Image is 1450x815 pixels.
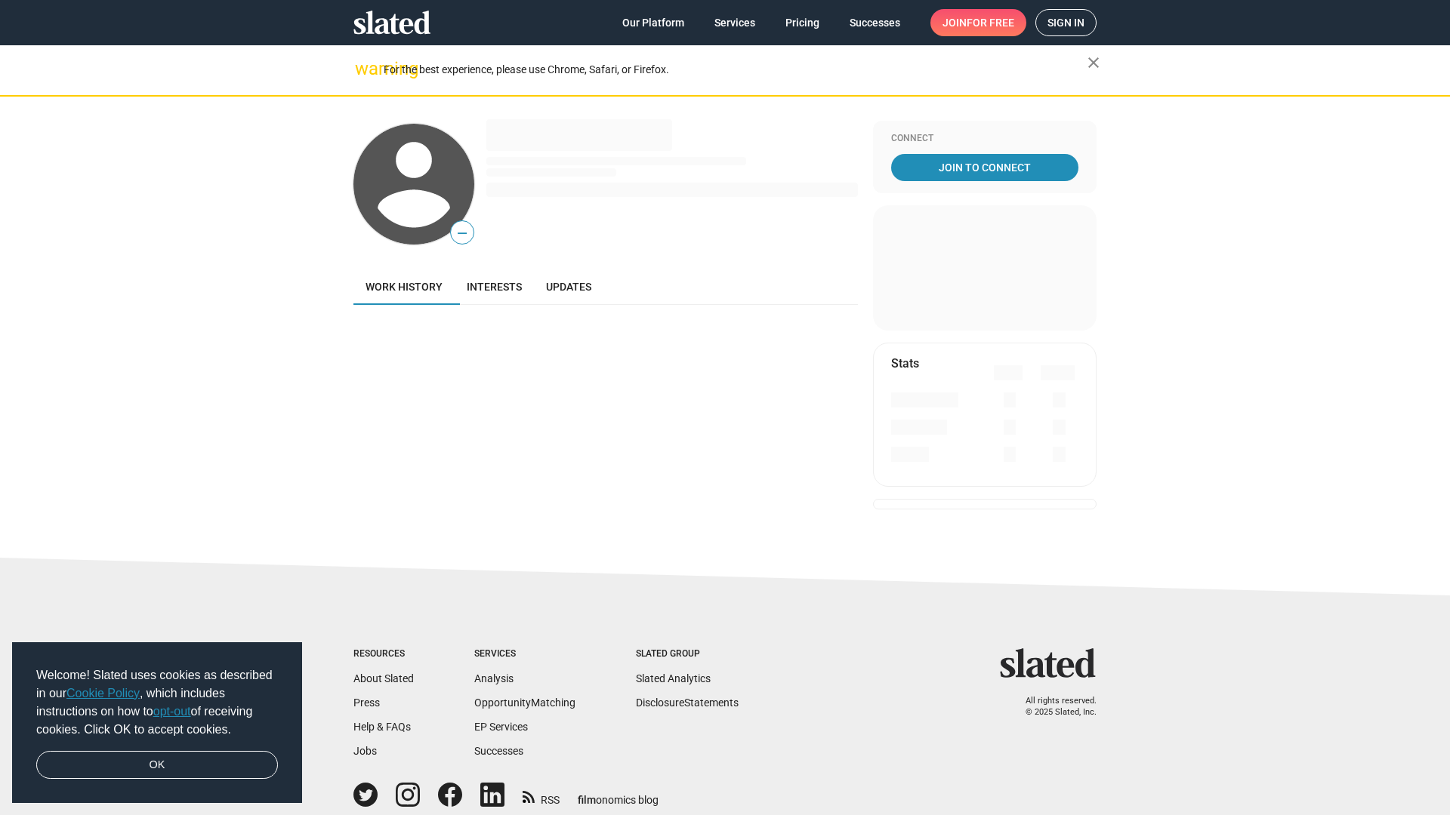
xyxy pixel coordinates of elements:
[850,9,900,36] span: Successes
[384,60,1087,80] div: For the best experience, please use Chrome, Safari, or Firefox.
[36,751,278,780] a: dismiss cookie message
[455,269,534,305] a: Interests
[636,697,739,709] a: DisclosureStatements
[838,9,912,36] a: Successes
[610,9,696,36] a: Our Platform
[702,9,767,36] a: Services
[353,697,380,709] a: Press
[12,642,302,804] div: cookieconsent
[785,9,819,36] span: Pricing
[930,9,1026,36] a: Joinfor free
[353,269,455,305] a: Work history
[578,781,659,807] a: filmonomics blog
[891,154,1078,181] a: Join To Connect
[891,355,919,371] mat-card-title: Stats
[474,721,528,733] a: EP Services
[353,745,377,757] a: Jobs
[1010,696,1097,718] p: All rights reserved. © 2025 Slated, Inc.
[451,223,474,243] span: —
[1084,54,1103,72] mat-icon: close
[523,784,560,807] a: RSS
[891,133,1078,145] div: Connect
[355,60,373,78] mat-icon: warning
[967,9,1014,36] span: for free
[1047,10,1084,35] span: Sign in
[622,9,684,36] span: Our Platform
[353,648,414,660] div: Resources
[366,281,443,293] span: Work history
[714,9,755,36] span: Services
[546,281,591,293] span: Updates
[474,672,514,684] a: Analysis
[474,648,575,660] div: Services
[467,281,522,293] span: Interests
[153,705,191,718] a: opt-out
[353,672,414,684] a: About Slated
[636,648,739,660] div: Slated Group
[1035,9,1097,36] a: Sign in
[773,9,831,36] a: Pricing
[894,154,1075,181] span: Join To Connect
[636,672,711,684] a: Slated Analytics
[534,269,603,305] a: Updates
[942,9,1014,36] span: Join
[474,697,575,709] a: OpportunityMatching
[66,687,140,700] a: Cookie Policy
[474,745,523,757] a: Successes
[353,721,411,733] a: Help & FAQs
[578,794,596,806] span: film
[36,666,278,739] span: Welcome! Slated uses cookies as described in our , which includes instructions on how to of recei...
